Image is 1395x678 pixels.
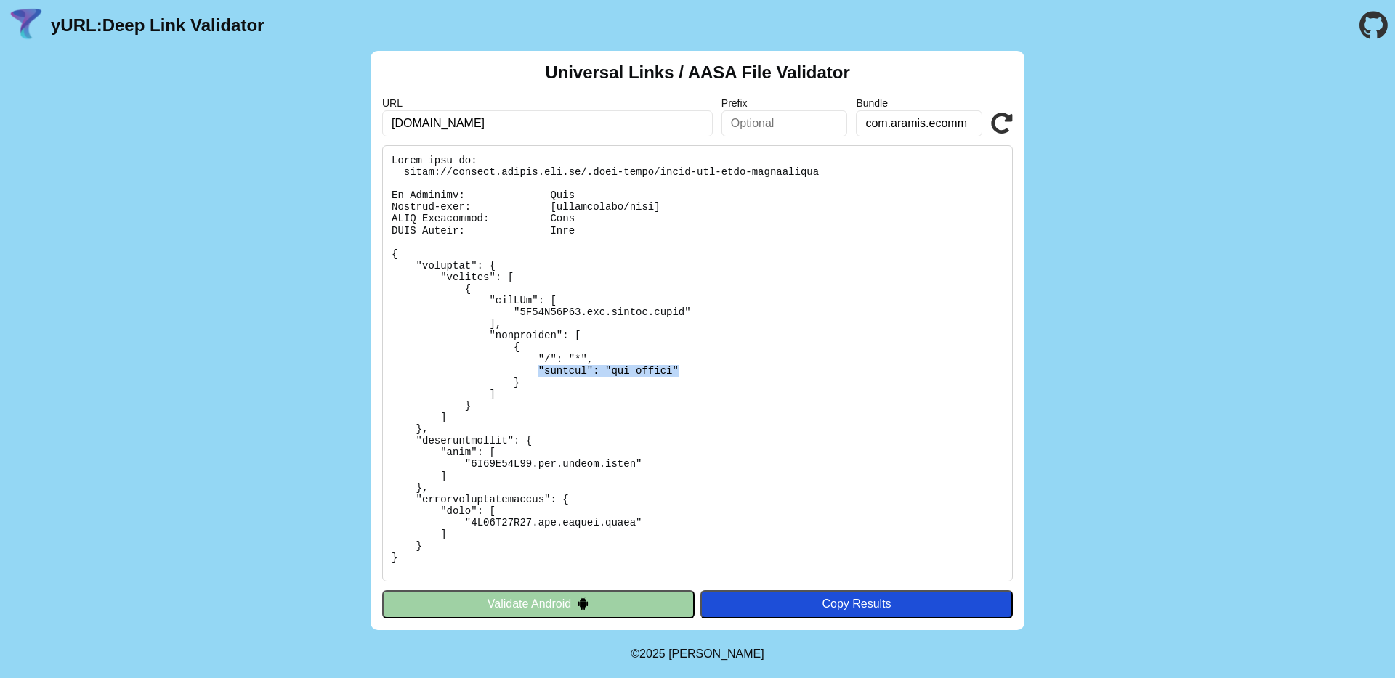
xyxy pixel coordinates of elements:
label: URL [382,97,713,109]
button: Copy Results [700,590,1013,618]
button: Validate Android [382,590,695,618]
footer: © [631,630,764,678]
input: Required [382,110,713,136]
a: yURL:Deep Link Validator [51,15,264,36]
input: Optional [856,110,982,136]
span: 2025 [639,648,666,660]
img: droidIcon.svg [577,597,589,610]
h2: Universal Links / AASA File Validator [545,62,850,83]
div: Copy Results [708,597,1006,610]
input: Optional [721,110,848,136]
pre: Lorem ipsu do: sitam://consect.adipis.eli.se/.doei-tempo/incid-utl-etdo-magnaaliqua En Adminimv: ... [382,145,1013,581]
label: Bundle [856,97,982,109]
img: yURL Logo [7,7,45,44]
label: Prefix [721,97,848,109]
a: Michael Ibragimchayev's Personal Site [668,648,764,660]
